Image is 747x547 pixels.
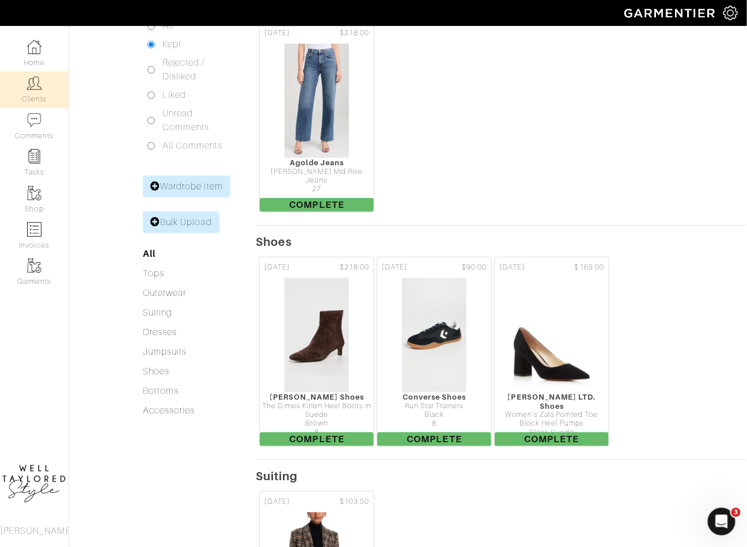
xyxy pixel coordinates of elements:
[143,366,169,377] a: Shoes
[264,28,290,39] span: [DATE]
[260,393,374,401] div: [PERSON_NAME] Shoes
[27,259,41,273] img: garments-icon-b7da505a4dc4fd61783c78ac3ca0ef83fa9d6f193b1c9dc38574b1d14d53ca28.png
[340,262,369,273] span: $218.00
[143,248,156,259] a: All
[284,43,350,158] img: a2WNihv5EMWCze7mgfoN9KSv
[340,28,369,39] span: $218.00
[377,402,491,411] div: Run Star Trainers
[162,88,186,102] label: Liked
[260,168,374,185] div: [PERSON_NAME] Mid Rise Jeans
[708,508,735,535] iframe: Intercom live chat
[260,428,374,437] div: 8
[575,262,604,273] span: $165.00
[340,496,369,507] span: $103.50
[723,6,738,20] img: gear-icon-white-bd11855cb880d31180b6d7d6211b90ccbf57a29d726f0c71d8c61bd08dd39cc2.png
[143,327,177,337] a: Dresses
[27,186,41,200] img: garments-icon-b7da505a4dc4fd61783c78ac3ca0ef83fa9d6f193b1c9dc38574b1d14d53ca28.png
[143,211,219,233] a: Bulk Upload
[495,428,609,437] div: Black Suede
[260,198,374,212] span: Complete
[495,411,609,428] div: Women's Zala Pointed Toe Block Heel Pumps
[376,256,493,448] a: [DATE] $90.00 Converse Shoes Run Star Trainers Black 8 Complete
[256,235,747,249] h5: Shoes
[284,278,350,393] img: r4HhbQ6ZBgoRPQaemqsJqmmo
[506,278,598,393] img: q7ocUTLgpnTkaS4UrKkFKrk7
[731,508,741,517] span: 3
[143,288,186,298] a: Outerwear
[256,469,747,483] h5: Suiting
[143,386,179,396] a: Bottoms
[143,405,195,416] a: Accessories
[162,139,223,153] label: All Comments
[377,432,491,446] span: Complete
[143,268,164,279] a: Tops
[27,222,41,237] img: orders-icon-0abe47150d42831381b5fb84f609e132dff9fe21cb692f30cb5eec754e2cba89.png
[27,149,41,164] img: reminder-icon-8004d30b9f0a5d33ae49ab947aed9ed385cf756f9e5892f1edd6e32f2345188e.png
[260,419,374,428] div: Brown
[162,37,181,51] label: Kept
[377,411,491,419] div: Black
[401,278,467,393] img: Qm5fStdZ6induWZY1Lig9L6a
[619,3,723,23] img: garmentier-logo-header-white-b43fb05a5012e4ada735d5af1a66efaba907eab6374d6393d1fbf88cb4ef424d.png
[143,176,230,197] a: Wardrobe Item
[264,262,290,273] span: [DATE]
[162,56,227,83] label: Rejected / Disliked
[377,419,491,428] div: 8
[143,347,187,357] a: Jumpsuits
[162,107,227,134] label: Unread Comments
[382,262,407,273] span: [DATE]
[260,158,374,167] div: Agolde Jeans
[143,307,172,318] a: Suiting
[260,185,374,193] div: 27
[499,262,525,273] span: [DATE]
[462,262,487,273] span: $90.00
[495,432,609,446] span: Complete
[27,76,41,90] img: clients-icon-6bae9207a08558b7cb47a8932f037763ab4055f8c8b6bfacd5dc20c3e0201464.png
[258,256,376,448] a: [DATE] $218.00 [PERSON_NAME] Shoes The Dimes Kitten Heel Boots in Suede Brown 8 Complete
[493,256,611,448] a: [DATE] $165.00 [PERSON_NAME] LTD. Shoes Women's Zala Pointed Toe Block Heel Pumps Black Suede 8 C...
[264,496,290,507] span: [DATE]
[260,402,374,420] div: The Dimes Kitten Heel Boots in Suede
[162,19,173,33] label: All
[27,113,41,127] img: comment-icon-a0a6a9ef722e966f86d9cbdc48e553b5cf19dbc54f86b18d962a5391bc8f6eb6.png
[377,393,491,401] div: Converse Shoes
[27,40,41,54] img: dashboard-icon-dbcd8f5a0b271acd01030246c82b418ddd0df26cd7fceb0bd07c9910d44c42f6.png
[258,21,376,214] a: [DATE] $218.00 Agolde Jeans [PERSON_NAME] Mid Rise Jeans 27 Complete
[495,393,609,411] div: [PERSON_NAME] LTD. Shoes
[260,432,374,446] span: Complete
